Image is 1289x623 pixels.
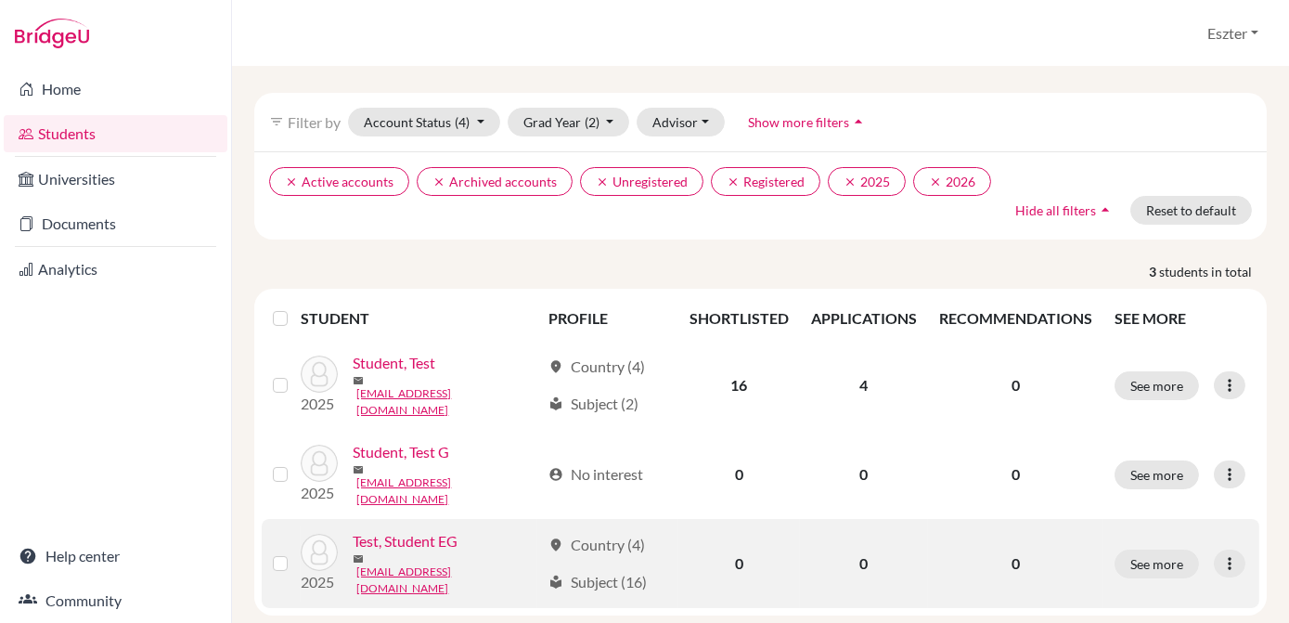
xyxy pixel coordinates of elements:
a: Analytics [4,251,227,288]
a: Help center [4,538,227,575]
i: clear [727,175,740,188]
a: Student, Test [353,352,435,374]
strong: 3 [1149,262,1159,281]
td: 0 [678,430,800,519]
a: Home [4,71,227,108]
button: Eszter [1199,16,1267,51]
button: See more [1115,550,1199,578]
a: Student, Test G [353,441,449,463]
button: See more [1115,461,1199,489]
p: 2025 [301,482,338,504]
th: APPLICATIONS [800,296,928,341]
span: mail [353,375,364,386]
button: clearRegistered [711,167,820,196]
img: Test, Student EG [301,534,338,571]
span: mail [353,464,364,475]
i: clear [844,175,857,188]
button: clearActive accounts [269,167,409,196]
span: local_library [548,575,563,590]
td: 16 [678,341,800,430]
div: Subject (16) [548,571,647,593]
span: Show more filters [748,114,849,130]
th: SEE MORE [1103,296,1259,341]
span: mail [353,553,364,565]
span: location_on [548,538,563,552]
p: 0 [939,552,1092,575]
p: 0 [939,374,1092,396]
i: filter_list [269,114,284,129]
button: clearUnregistered [580,167,703,196]
button: See more [1115,371,1199,400]
a: Students [4,115,227,152]
span: (2) [585,114,599,130]
span: Filter by [288,113,341,131]
a: [EMAIL_ADDRESS][DOMAIN_NAME] [356,564,539,597]
a: Documents [4,205,227,242]
p: 0 [939,463,1092,486]
div: No interest [548,463,643,486]
div: Subject (2) [548,393,638,415]
td: 4 [800,341,928,430]
button: Account Status(4) [348,108,500,136]
span: local_library [548,396,563,411]
button: clear2025 [828,167,906,196]
img: Student, Test [301,356,338,393]
a: Test, Student EG [353,530,458,552]
a: Community [4,582,227,619]
button: Show more filtersarrow_drop_up [732,108,883,136]
th: STUDENT [301,296,536,341]
th: PROFILE [537,296,678,341]
span: account_circle [548,467,563,482]
button: clear2026 [913,167,991,196]
img: Student, Test G [301,445,338,482]
td: 0 [678,519,800,608]
span: location_on [548,359,563,374]
span: students in total [1159,262,1267,281]
p: 2025 [301,571,338,593]
th: RECOMMENDATIONS [928,296,1103,341]
th: SHORTLISTED [678,296,800,341]
button: Reset to default [1130,196,1252,225]
img: Bridge-U [15,19,89,48]
i: clear [432,175,445,188]
span: Hide all filters [1015,202,1096,218]
i: clear [596,175,609,188]
a: [EMAIL_ADDRESS][DOMAIN_NAME] [356,385,539,419]
i: clear [285,175,298,188]
div: Country (4) [548,534,645,556]
i: clear [929,175,942,188]
div: Country (4) [548,356,645,378]
button: Hide all filtersarrow_drop_up [999,196,1130,225]
span: (4) [455,114,470,130]
a: Universities [4,161,227,198]
td: 0 [800,430,928,519]
button: clearArchived accounts [417,167,573,196]
i: arrow_drop_up [1096,201,1115,219]
p: 2025 [301,393,338,415]
td: 0 [800,519,928,608]
a: [EMAIL_ADDRESS][DOMAIN_NAME] [356,474,539,508]
button: Grad Year(2) [508,108,630,136]
i: arrow_drop_up [849,112,868,131]
button: Advisor [637,108,725,136]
